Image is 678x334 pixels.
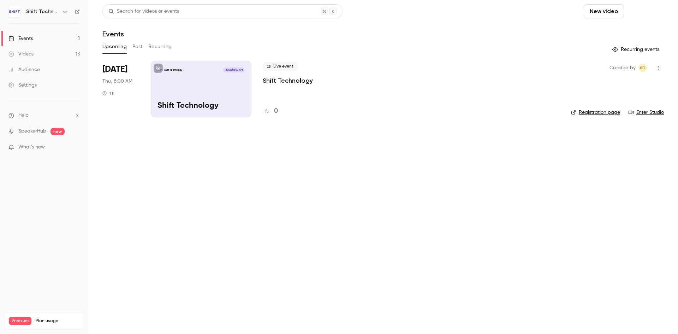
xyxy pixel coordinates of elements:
[50,128,65,135] span: new
[157,101,245,111] p: Shift Technology
[102,64,127,75] span: [DATE]
[26,8,59,15] h6: Shift Technology
[148,41,172,52] button: Recurring
[263,76,313,85] a: Shift Technology
[627,4,664,18] button: Schedule
[8,112,80,119] li: help-dropdown-opener
[36,318,79,324] span: Plan usage
[164,68,182,72] p: Shift Technology
[9,317,31,325] span: Premium
[609,44,664,55] button: Recurring events
[102,30,124,38] h1: Events
[18,143,45,151] span: What's new
[571,109,620,116] a: Registration page
[102,90,114,96] div: 1 h
[18,112,29,119] span: Help
[8,82,37,89] div: Settings
[9,6,20,17] img: Shift Technology
[8,66,40,73] div: Audience
[102,41,127,52] button: Upcoming
[609,64,636,72] span: Created by
[640,64,646,72] span: KD
[263,62,298,71] span: Live event
[629,109,664,116] a: Enter Studio
[8,51,34,58] div: Videos
[108,8,179,15] div: Search for videos or events
[223,68,244,72] span: [DATE] 8:00 AM
[263,106,278,116] a: 0
[132,41,143,52] button: Past
[102,78,132,85] span: Thu, 8:00 AM
[65,325,79,332] p: / 400
[18,128,46,135] a: SpeakerHub
[584,4,624,18] button: New video
[9,325,22,332] p: Videos
[71,144,80,151] iframe: Noticeable Trigger
[8,35,33,42] div: Events
[102,61,139,117] div: Aug 14 Thu, 8:00 AM (America/New York)
[65,326,68,330] span: 16
[638,64,647,72] span: Kristen DeLuca
[274,106,278,116] h4: 0
[151,61,251,117] a: Shift TechnologyShift Technology[DATE] 8:00 AMShift Technology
